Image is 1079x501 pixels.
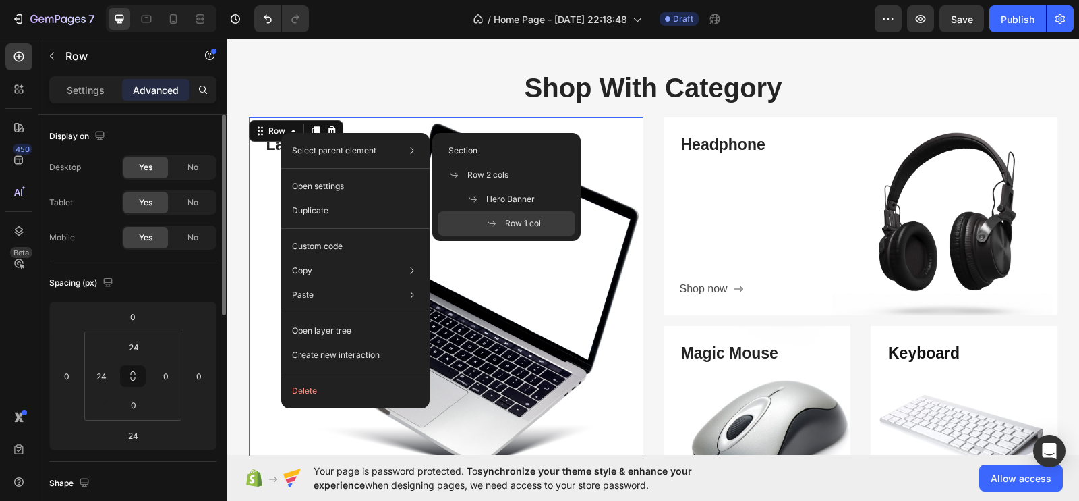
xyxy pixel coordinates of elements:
input: xl [120,337,147,357]
div: Spacing (px) [49,274,116,292]
span: Yes [139,232,152,244]
input: 0 [189,366,209,386]
iframe: Design area [227,38,1079,455]
p: Settings [67,83,105,97]
div: Display on [49,128,108,146]
button: Shop now [453,242,517,261]
button: Allow access [979,465,1063,492]
input: 0 [57,366,77,386]
span: Section [448,144,477,157]
p: Copy [292,265,312,277]
span: No [187,161,198,174]
p: Custom code [292,240,343,253]
div: Shop now [453,242,500,261]
button: Save [939,5,984,32]
button: Delete [287,379,424,403]
span: synchronize your theme style & enhance your experience [314,465,692,491]
p: 7 [88,11,94,27]
span: Home Page - [DATE] 22:18:48 [494,12,627,26]
p: Keyboard [661,306,829,326]
span: Draft [673,13,693,25]
p: Select parent element [292,144,376,157]
input: xl [91,366,111,386]
p: Magic Mouse [454,306,622,326]
span: No [187,232,198,244]
div: Mobile [49,232,75,244]
button: Publish [989,5,1046,32]
p: Row [65,48,180,64]
span: Yes [139,196,152,209]
span: Row 2 cols [467,169,508,181]
span: Yes [139,161,152,174]
div: Publish [1001,12,1034,26]
div: Tablet [49,196,73,209]
input: 0px [120,395,147,415]
span: No [187,196,198,209]
p: Advanced [133,83,179,97]
input: xl [119,425,146,446]
div: Undo/Redo [254,5,309,32]
button: 7 [5,5,100,32]
div: Desktop [49,161,81,174]
div: Open Intercom Messenger [1033,435,1066,467]
p: Open settings [292,180,344,192]
span: Allow access [991,471,1051,485]
span: Your page is password protected. To when designing pages, we need access to your store password. [314,464,745,492]
span: Hero Banner [486,193,535,205]
input: 0px [156,366,176,386]
input: 0 [119,307,146,327]
span: / [488,12,491,26]
p: Open layer tree [292,325,351,337]
p: Duplicate [292,205,328,217]
span: Save [951,14,973,25]
div: 450 [13,144,32,155]
p: Paste [292,289,314,301]
div: Beta [10,247,32,258]
span: Row 1 col [505,217,541,230]
p: Create new interaction [292,348,380,362]
p: Headphone [454,97,829,117]
div: Shape [49,475,92,493]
